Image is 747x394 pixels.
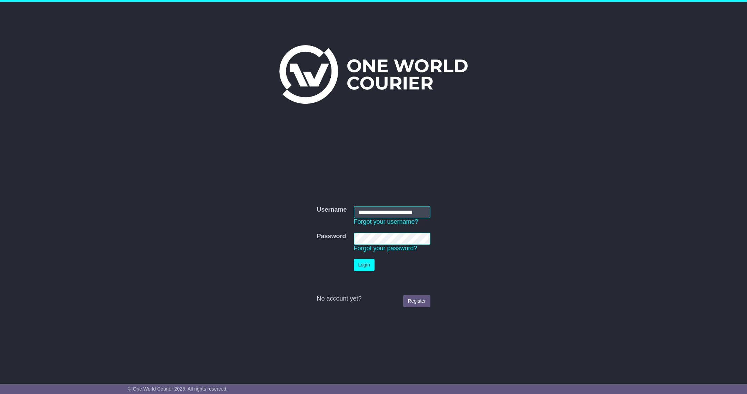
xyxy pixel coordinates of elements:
[317,206,347,214] label: Username
[317,233,346,240] label: Password
[354,218,418,225] a: Forgot your username?
[317,295,430,303] div: No account yet?
[403,295,430,307] a: Register
[128,386,228,392] span: © One World Courier 2025. All rights reserved.
[354,259,375,271] button: Login
[354,245,417,252] a: Forgot your password?
[279,45,468,104] img: One World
